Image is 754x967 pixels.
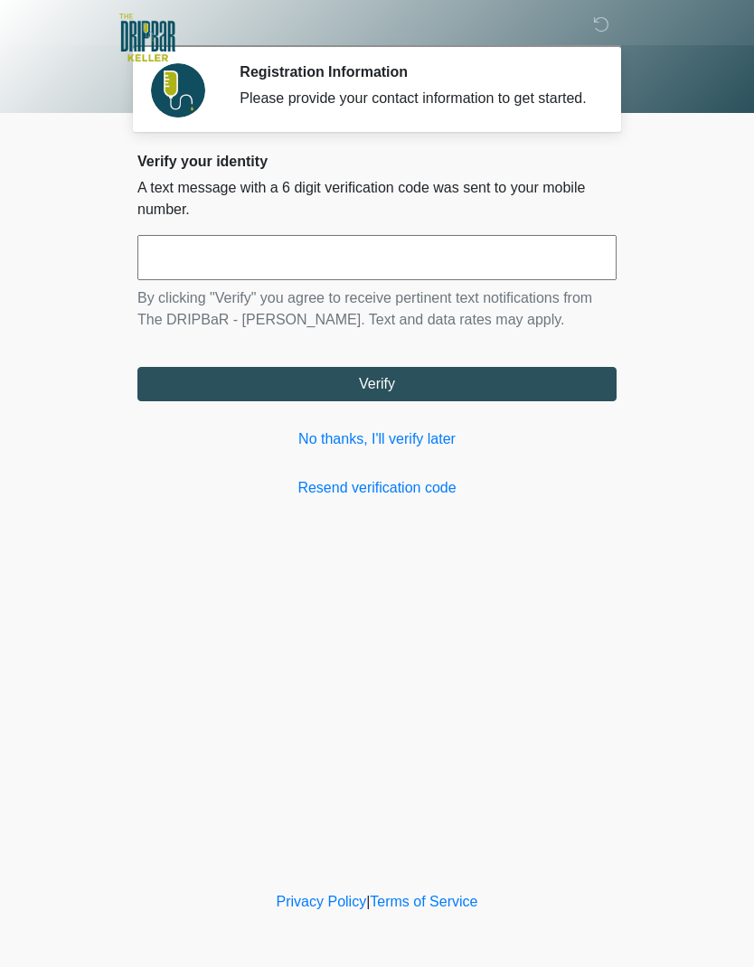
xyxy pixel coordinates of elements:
img: Agent Avatar [151,63,205,117]
img: The DRIPBaR - Keller Logo [119,14,175,61]
a: | [366,894,370,909]
a: Privacy Policy [277,894,367,909]
p: By clicking "Verify" you agree to receive pertinent text notifications from The DRIPBaR - [PERSON... [137,287,617,331]
button: Verify [137,367,617,401]
h2: Verify your identity [137,153,617,170]
a: No thanks, I'll verify later [137,428,617,450]
a: Terms of Service [370,894,477,909]
p: A text message with a 6 digit verification code was sent to your mobile number. [137,177,617,221]
div: Please provide your contact information to get started. [240,88,589,109]
a: Resend verification code [137,477,617,499]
